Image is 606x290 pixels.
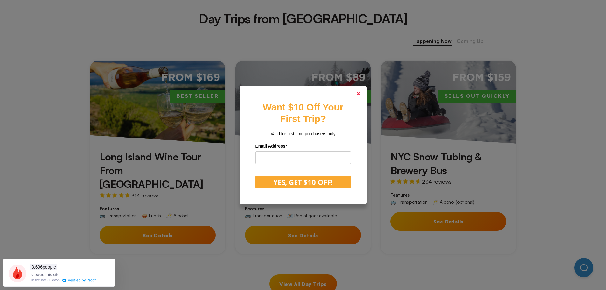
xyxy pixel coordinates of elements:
[285,144,287,149] span: Required
[31,279,60,282] div: in the last 30 days
[270,131,335,136] span: Valid for first time purchasers only
[255,141,351,151] label: Email Address
[31,272,59,277] span: viewed this site
[30,264,57,270] span: people
[351,86,366,101] a: Close
[31,265,43,270] span: 3,696
[255,176,351,188] button: YES, GET $10 OFF!
[263,102,343,124] strong: Want $10 Off Your First Trip?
